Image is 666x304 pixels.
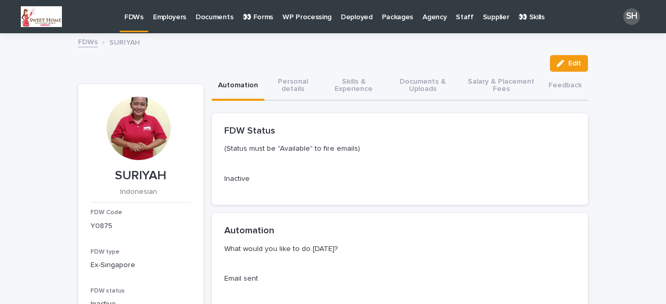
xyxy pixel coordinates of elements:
[212,72,264,101] button: Automation
[91,168,191,183] p: SURIYAH
[91,260,191,271] p: Ex-Singapore
[78,35,98,47] a: FDWs
[623,8,640,25] div: SH
[322,72,386,101] button: Skills & Experience
[264,72,322,101] button: Personal details
[91,249,120,255] span: FDW type
[91,288,125,294] span: FDW status
[550,55,588,72] button: Edit
[224,244,571,254] p: What would you like to do [DATE]?
[224,126,275,137] h2: FDW Status
[109,36,140,47] p: SURIYAH
[568,60,581,67] span: Edit
[91,209,122,216] span: FDW Code
[386,72,460,101] button: Documents & Uploads
[21,6,62,27] img: MH8QuC9zzwAZbLWdmOGVp8YnWo8Oxz08HMSVPO1F6tM
[224,226,274,237] h2: Automation
[91,188,187,196] p: Indonesian
[224,273,575,284] p: Email sent
[224,174,575,184] p: Inactive
[460,72,542,101] button: Salary & Placement Fees
[224,144,571,153] p: (Status must be "Available" to fire emails)
[91,221,191,232] p: Y0875
[542,72,588,101] button: Feedback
